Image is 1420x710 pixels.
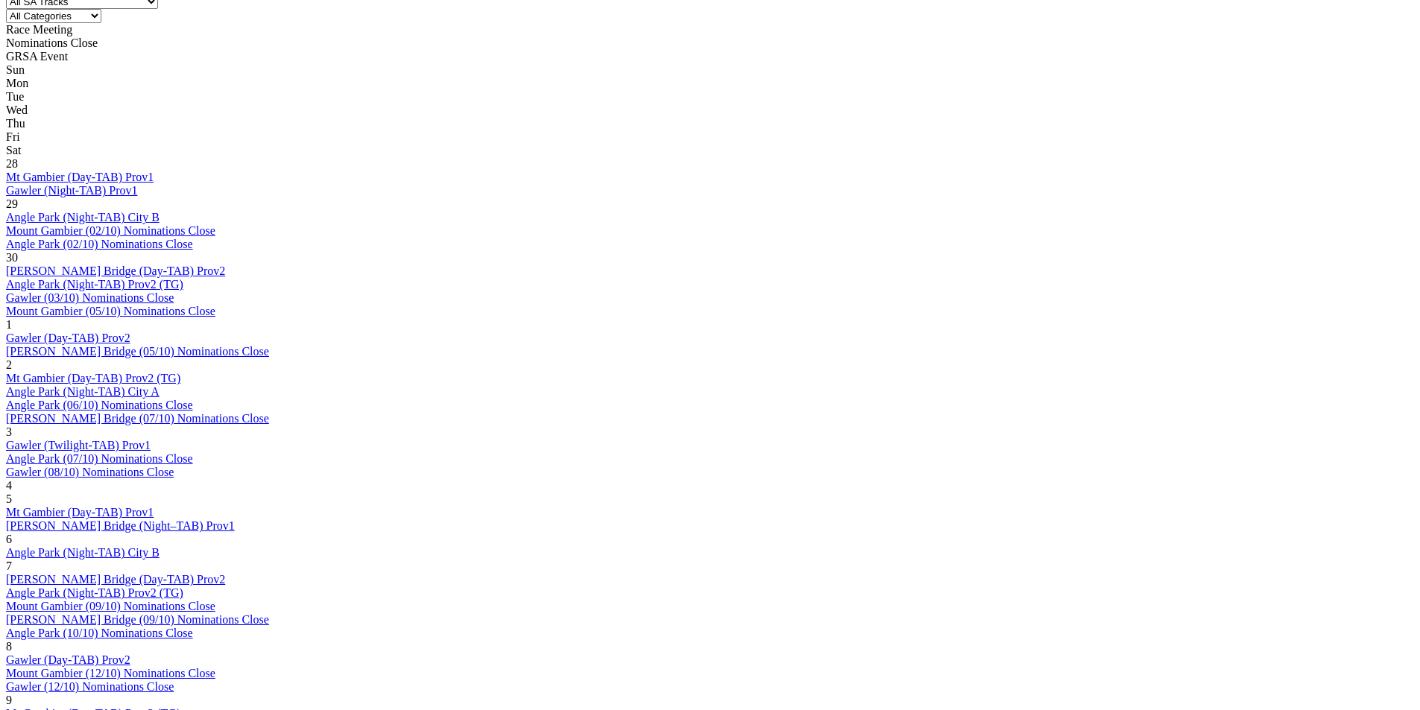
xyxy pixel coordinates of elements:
a: Mount Gambier (05/10) Nominations Close [6,305,215,317]
a: Gawler (Day-TAB) Prov2 [6,332,130,344]
a: Gawler (Twilight-TAB) Prov1 [6,439,151,451]
a: [PERSON_NAME] Bridge (05/10) Nominations Close [6,345,269,358]
a: [PERSON_NAME] Bridge (09/10) Nominations Close [6,613,269,626]
a: Mt Gambier (Day-TAB) Prov1 [6,506,154,519]
span: 9 [6,694,12,706]
div: GRSA Event [6,50,1414,63]
div: Nominations Close [6,37,1414,50]
span: 30 [6,251,18,264]
span: 3 [6,425,12,438]
span: 28 [6,157,18,170]
a: Angle Park (Night-TAB) City B [6,211,160,224]
span: 4 [6,479,12,492]
span: 5 [6,492,12,505]
a: Mount Gambier (12/10) Nominations Close [6,667,215,679]
a: Gawler (Night-TAB) Prov1 [6,184,137,197]
a: Mount Gambier (02/10) Nominations Close [6,224,215,237]
a: Gawler (12/10) Nominations Close [6,680,174,693]
div: Mon [6,77,1414,90]
a: Angle Park (Night-TAB) City A [6,385,160,398]
div: Sat [6,144,1414,157]
a: Mt Gambier (Day-TAB) Prov1 [6,171,154,183]
a: Gawler (08/10) Nominations Close [6,466,174,478]
a: Angle Park (02/10) Nominations Close [6,238,193,250]
a: [PERSON_NAME] Bridge (07/10) Nominations Close [6,412,269,425]
a: Angle Park (Night-TAB) Prov2 (TG) [6,278,183,291]
span: 29 [6,197,18,210]
div: Wed [6,104,1414,117]
a: Angle Park (10/10) Nominations Close [6,627,193,639]
a: Gawler (03/10) Nominations Close [6,291,174,304]
div: Sun [6,63,1414,77]
span: 8 [6,640,12,653]
div: Tue [6,90,1414,104]
div: Race Meeting [6,23,1414,37]
div: Thu [6,117,1414,130]
a: [PERSON_NAME] Bridge (Day-TAB) Prov2 [6,264,225,277]
a: [PERSON_NAME] Bridge (Day-TAB) Prov2 [6,573,225,586]
div: Fri [6,130,1414,144]
a: Angle Park (07/10) Nominations Close [6,452,193,465]
a: Angle Park (06/10) Nominations Close [6,399,193,411]
a: Mt Gambier (Day-TAB) Prov2 (TG) [6,372,180,384]
a: [PERSON_NAME] Bridge (Night–TAB) Prov1 [6,519,235,532]
a: Angle Park (Night-TAB) Prov2 (TG) [6,586,183,599]
a: Mount Gambier (09/10) Nominations Close [6,600,215,612]
span: 1 [6,318,12,331]
a: Angle Park (Night-TAB) City B [6,546,160,559]
span: 7 [6,560,12,572]
span: 2 [6,358,12,371]
span: 6 [6,533,12,545]
a: Gawler (Day-TAB) Prov2 [6,653,130,666]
